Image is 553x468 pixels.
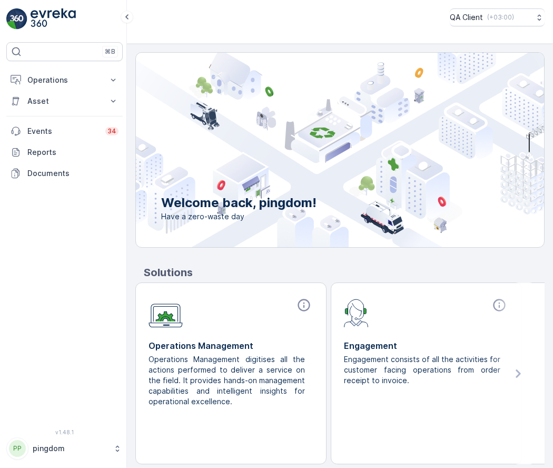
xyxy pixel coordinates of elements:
p: Engagement consists of all the activities for customer facing operations from order receipt to in... [344,354,500,386]
p: Operations [27,75,102,85]
button: Operations [6,70,123,91]
p: Operations Management digitises all the actions performed to deliver a service on the field. It p... [149,354,305,407]
p: Reports [27,147,118,158]
img: module-icon [149,298,183,328]
span: Have a zero-waste day [161,211,317,222]
span: v 1.48.1 [6,429,123,435]
p: Operations Management [149,339,313,352]
p: QA Client [450,12,483,23]
div: PP [9,440,26,457]
p: Asset [27,96,102,106]
p: Documents [27,168,118,179]
a: Reports [6,142,123,163]
button: Asset [6,91,123,112]
p: Events [27,126,99,136]
p: ( +03:00 ) [487,13,514,22]
p: 34 [107,127,116,135]
p: ⌘B [105,47,115,56]
a: Events34 [6,121,123,142]
a: Documents [6,163,123,184]
button: PPpingdom [6,437,123,460]
img: module-icon [344,298,369,327]
p: Solutions [144,265,545,280]
img: city illustration [88,53,544,247]
p: Welcome back, pingdom! [161,194,317,211]
button: QA Client(+03:00) [450,8,545,26]
p: Engagement [344,339,509,352]
img: logo [6,8,27,30]
p: pingdom [33,443,108,454]
img: logo_light-DOdMpM7g.png [31,8,76,30]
